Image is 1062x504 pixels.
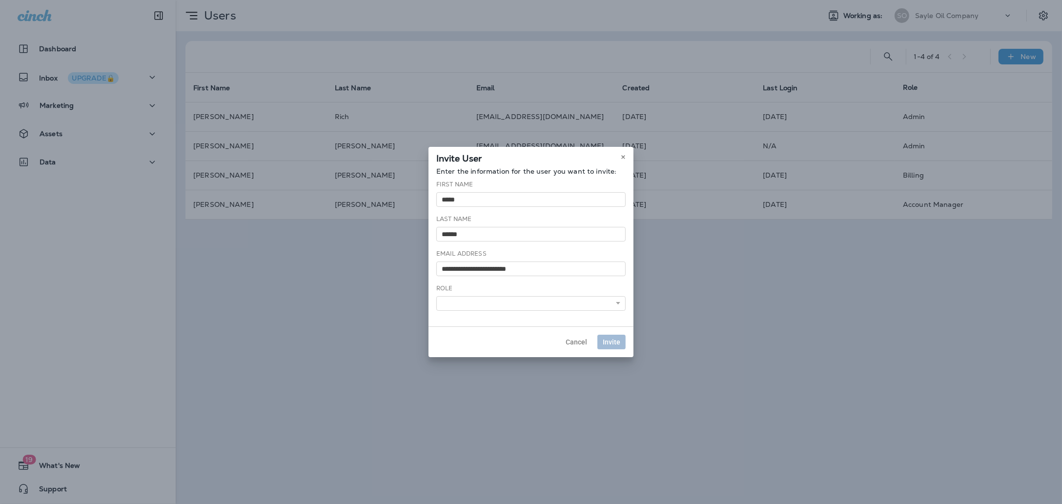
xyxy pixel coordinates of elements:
[597,335,626,349] button: Invite
[560,335,592,349] button: Cancel
[603,339,620,345] span: Invite
[429,147,633,167] div: Invite User
[436,167,626,175] p: Enter the information for the user you want to invite:
[436,250,487,258] label: Email Address
[436,215,471,223] label: Last Name
[436,284,453,292] label: Role
[566,339,587,345] span: Cancel
[436,181,473,188] label: First Name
